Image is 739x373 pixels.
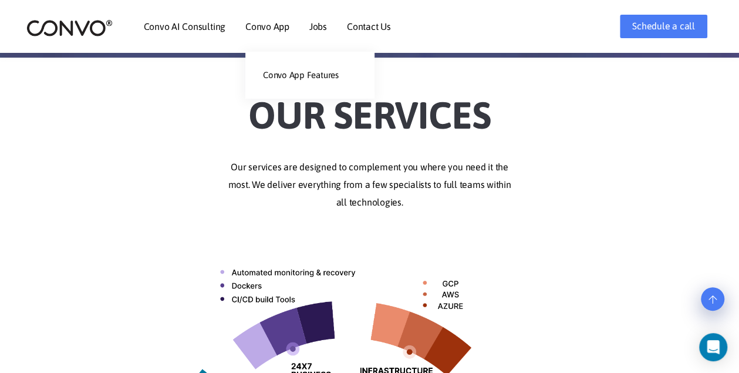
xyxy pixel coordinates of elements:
[699,333,727,361] div: Open Intercom Messenger
[245,22,289,31] a: Convo App
[144,22,225,31] a: Convo AI Consulting
[347,22,391,31] a: Contact Us
[44,75,696,141] h2: Our Services
[309,22,327,31] a: Jobs
[26,19,113,37] img: logo_2.png
[245,63,374,87] a: Convo App Features
[620,15,707,38] a: Schedule a call
[44,159,696,211] p: Our services are designed to complement you where you need it the most. We deliver everything fro...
